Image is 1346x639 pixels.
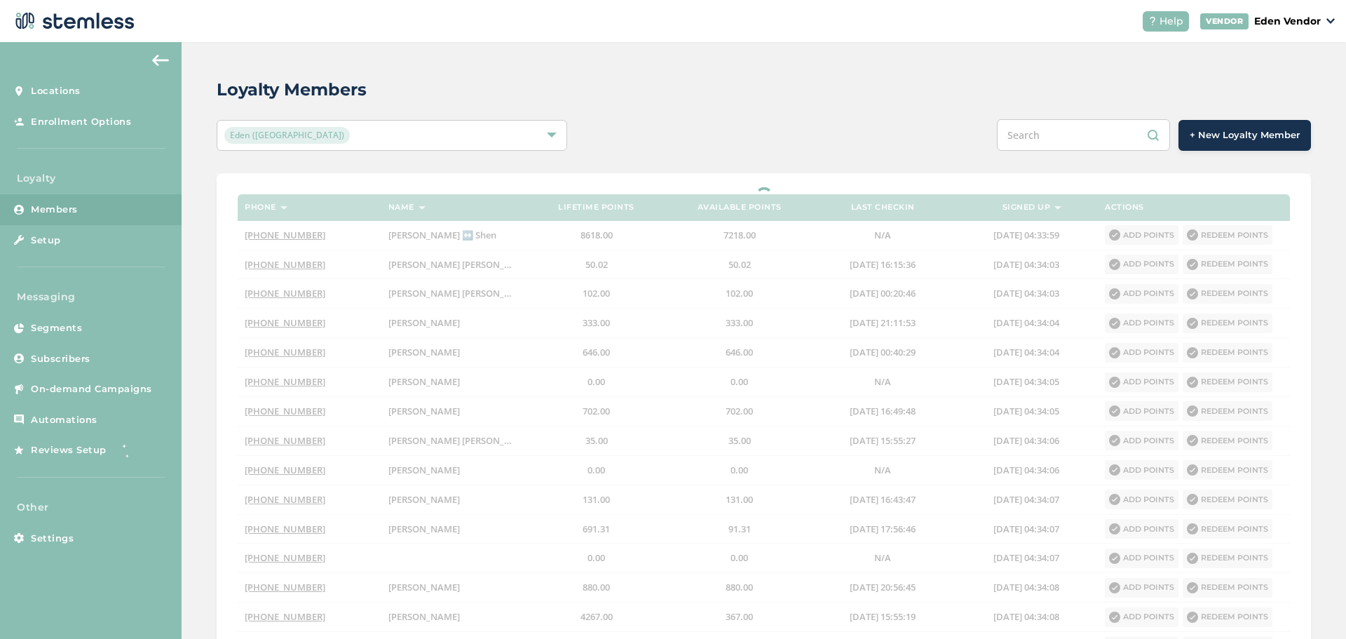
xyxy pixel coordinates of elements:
[1254,14,1321,29] p: Eden Vendor
[31,352,90,366] span: Subscribers
[31,443,107,457] span: Reviews Setup
[31,382,152,396] span: On-demand Campaigns
[1200,13,1249,29] div: VENDOR
[31,84,81,98] span: Locations
[1178,120,1311,151] button: + New Loyalty Member
[31,321,82,335] span: Segments
[224,127,350,144] span: Eden ([GEOGRAPHIC_DATA])
[31,115,131,129] span: Enrollment Options
[1160,14,1183,29] span: Help
[31,532,74,546] span: Settings
[11,7,135,35] img: logo-dark-0685b13c.svg
[31,413,97,427] span: Automations
[1276,572,1346,639] iframe: Chat Widget
[1326,18,1335,24] img: icon_down-arrow-small-66adaf34.svg
[1190,128,1300,142] span: + New Loyalty Member
[31,203,78,217] span: Members
[997,119,1170,151] input: Search
[152,55,169,66] img: icon-arrow-back-accent-c549486e.svg
[31,234,61,248] span: Setup
[1148,17,1157,25] img: icon-help-white-03924b79.svg
[217,77,367,102] h2: Loyalty Members
[117,436,145,464] img: glitter-stars-b7820f95.gif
